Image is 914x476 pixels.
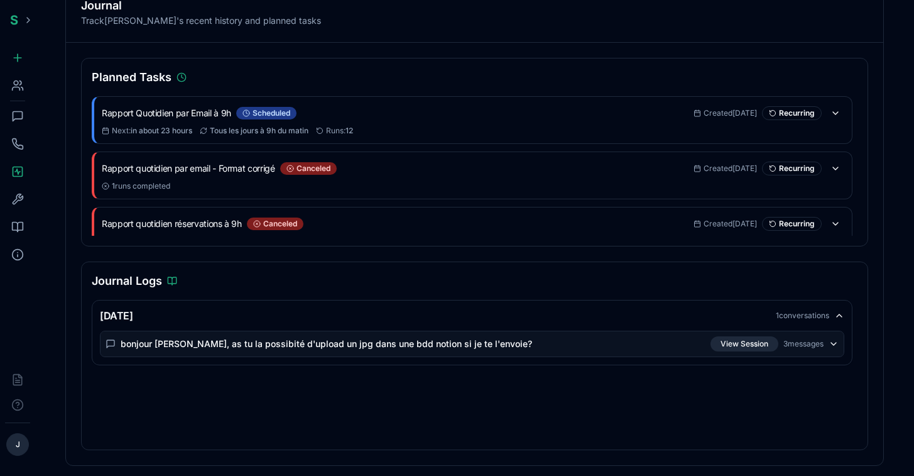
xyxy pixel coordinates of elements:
span: Created [DATE] [704,163,757,174]
h3: [DATE] [100,308,133,323]
span: scheduled [253,108,290,118]
span: canceled [263,219,297,229]
h3: Rapport quotidien par email - Format corrigé [102,162,275,175]
span: Runs: [326,126,353,136]
span: J [16,440,20,450]
div: Sep 23, 2025, 1:39:09 PM [694,163,757,174]
h3: Rapport Quotidien par Email à 9h [102,107,231,119]
span: canceled [297,163,330,174]
div: 1 conversations [776,311,829,321]
h3: Rapport quotidien réservations à 9h [102,218,242,230]
div: 3 messages [783,339,824,349]
h3: Journal Logs [92,272,162,290]
div: Sep 22, 2025, 9:03:57 PM [694,219,757,229]
button: View Session [710,336,778,351]
span: Created [DATE] [704,219,757,229]
div: bonjour [PERSON_NAME], as tu la possibité d'upload un jpg dans une bdd notion si je te l'envoie? [121,338,532,350]
span: Created [DATE] [704,108,757,118]
span: Next : [112,126,192,136]
span: Recurring [779,108,815,118]
span: in about 23 hours [131,126,192,135]
span: S [10,13,18,28]
span: 1 [112,181,115,191]
span: Tous les jours à 9h du matin [210,126,308,136]
span: Recurring [779,163,815,174]
span: runs completed [112,181,170,191]
button: J [6,433,29,456]
div: Sep 25, 2025, 3:48:22 PM [694,108,757,118]
span: 12 [345,126,353,135]
div: Oct 9, 2025, 9:00:00 AM [102,126,192,136]
p: Track [PERSON_NAME] 's recent history and planned tasks [81,14,868,27]
span: Recurring [779,219,815,229]
h3: Planned Tasks [92,69,171,86]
